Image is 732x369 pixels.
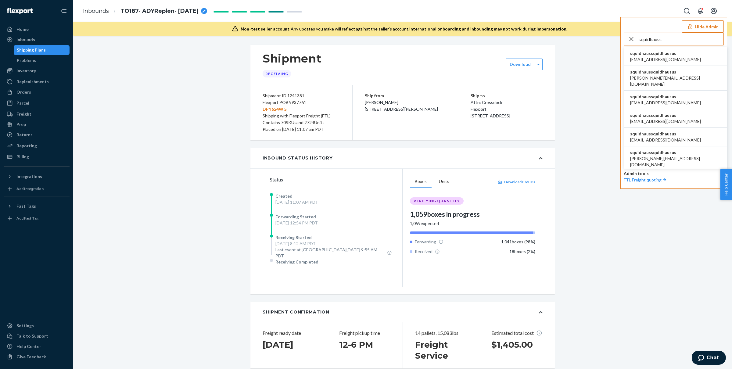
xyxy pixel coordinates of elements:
[16,354,46,360] div: Give Feedback
[275,259,318,264] span: Receiving Completed
[17,47,46,53] div: Shipping Plans
[339,330,391,337] p: Freight pickup time
[497,179,535,184] button: Download Box IDs
[434,176,454,188] button: Units
[630,50,701,56] span: squidhaussquidhausus
[694,5,706,17] button: Open notifications
[16,100,29,106] div: Parcel
[471,92,543,99] p: Ship to
[275,193,292,199] span: Created
[263,106,340,113] p: DPY624WG
[4,342,70,351] a: Help Center
[630,131,701,137] span: squidhaussquidhausus
[4,201,70,211] button: Fast Tags
[16,89,31,95] div: Orders
[4,184,70,194] a: Add Integration
[57,5,70,17] button: Close Navigation
[263,70,291,77] div: Receiving
[630,69,721,75] span: squidhaussquidhausus
[16,154,29,160] div: Billing
[263,92,340,99] div: Shipment ID 1241381
[501,239,535,245] div: 1,041 boxes ( 98 %)
[414,199,460,203] span: VERIFYING QUANTITY
[471,99,543,106] p: Attn: Crossdock
[4,77,70,87] a: Replenishments
[630,94,701,100] span: squidhaussquidhausus
[275,220,318,226] div: [DATE] 12:54 PM PDT
[263,113,340,119] div: Shipping with Flexport Freight (FTL)
[275,214,316,219] span: Forwarding Started
[409,26,567,31] span: International onboarding and inbounding may not work during impersonation.
[4,120,70,129] a: Prep
[630,56,701,63] span: [EMAIL_ADDRESS][DOMAIN_NAME]
[415,330,467,337] p: 14 pallets, 15,083lbs
[241,26,291,31] span: Non-test seller account:
[16,343,41,349] div: Help Center
[263,339,314,350] h1: [DATE]
[4,213,70,223] a: Add Fast Tag
[4,109,70,119] a: Freight
[7,8,33,14] img: Flexport logo
[275,199,318,205] div: [DATE] 11:07 AM PDT
[120,7,199,15] span: TO187- ADYReplen- 9-15-2025
[16,79,49,85] div: Replenishments
[16,68,36,74] div: Inventory
[471,106,543,113] p: Flexport
[16,333,48,339] div: Talk to Support
[16,26,29,32] div: Home
[630,137,701,143] span: [EMAIL_ADDRESS][DOMAIN_NAME]
[681,5,693,17] button: Open Search Box
[630,149,721,156] span: squidhaussquidhausus
[16,132,33,138] div: Returns
[4,24,70,34] a: Home
[4,152,70,162] a: Billing
[16,37,35,43] div: Inbounds
[16,323,34,329] div: Settings
[275,247,385,259] span: Last event at [GEOGRAPHIC_DATA][DATE] 9:55 AM PDT
[14,45,70,55] a: Shipping Plans
[624,177,668,182] a: FTL Freight quoting
[16,111,31,117] div: Freight
[16,121,26,127] div: Prep
[263,126,340,133] div: Placed on [DATE] 11:07 am PDT
[510,61,531,67] label: Download
[16,143,37,149] div: Reporting
[410,239,443,245] div: Forwarding
[415,339,467,361] h1: Freight Service
[410,176,432,188] button: Boxes
[682,20,724,33] button: Hide Admin
[83,8,109,14] a: Inbounds
[639,33,723,45] input: Search or paste seller ID
[14,56,70,65] a: Problems
[509,249,535,255] div: 18 boxes ( 2 %)
[263,155,332,161] div: Inbound Status History
[410,220,535,227] div: 1,059 expected
[241,26,567,32] div: Any updates you make will reflect against the seller's account.
[708,5,720,17] button: Open account menu
[4,87,70,97] a: Orders
[263,52,321,65] h1: Shipment
[270,176,402,183] div: Status
[78,2,212,20] ol: breadcrumbs
[491,330,543,337] p: Estimated total cost
[630,112,701,118] span: squidhaussquidhausus
[263,309,329,315] div: Shipment Confirmation
[263,99,340,113] div: Flexport PO# 9937761
[624,170,724,177] p: Admin tools
[263,330,314,337] p: Freight ready date
[720,169,732,200] button: Help Center
[339,339,391,350] h1: 12 - 6 PM
[16,216,38,221] div: Add Fast Tag
[263,119,340,126] div: Contains 70 SKUs and 2724 Units
[630,156,721,168] span: [PERSON_NAME][EMAIL_ADDRESS][DOMAIN_NAME]
[4,66,70,76] a: Inventory
[4,172,70,181] button: Integrations
[275,235,312,240] span: Receiving Started
[410,210,535,219] div: 1,059 boxes in progress
[4,130,70,140] a: Returns
[471,113,510,118] span: [STREET_ADDRESS]
[365,92,471,99] p: Ship from
[4,331,70,341] button: Talk to Support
